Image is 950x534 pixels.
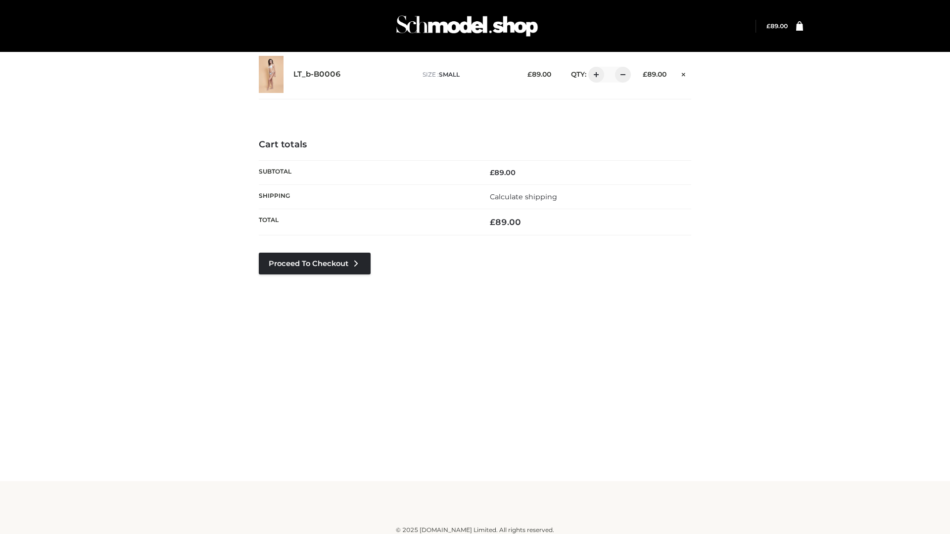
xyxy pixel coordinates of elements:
bdi: 89.00 [490,168,516,177]
div: QTY: [561,67,627,83]
a: £89.00 [766,22,788,30]
th: Shipping [259,184,475,209]
a: LT_b-B0006 [293,70,341,79]
bdi: 89.00 [643,70,666,78]
h4: Cart totals [259,139,691,150]
span: £ [490,168,494,177]
bdi: 89.00 [490,217,521,227]
a: Calculate shipping [490,192,557,201]
span: SMALL [439,71,460,78]
span: £ [527,70,532,78]
a: Remove this item [676,67,691,80]
img: LT_b-B0006 - SMALL [259,56,284,93]
span: £ [490,217,495,227]
th: Total [259,209,475,235]
p: size : [423,70,512,79]
bdi: 89.00 [527,70,551,78]
a: Proceed to Checkout [259,253,371,274]
th: Subtotal [259,160,475,184]
bdi: 89.00 [766,22,788,30]
span: £ [643,70,647,78]
span: £ [766,22,770,30]
img: Schmodel Admin 964 [393,6,541,45]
